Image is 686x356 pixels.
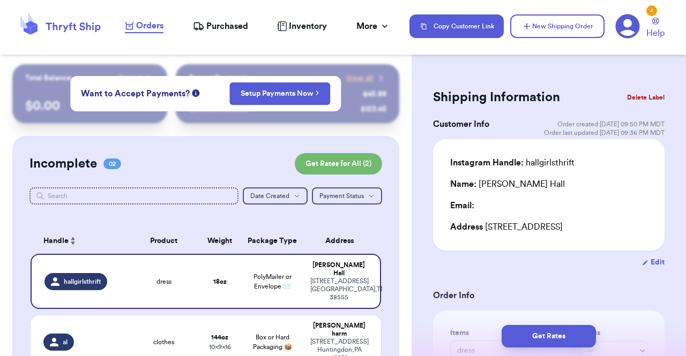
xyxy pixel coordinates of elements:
[623,86,669,109] button: Delete Label
[29,155,97,172] h2: Incomplete
[277,20,327,33] a: Inventory
[642,257,665,268] button: Edit
[319,193,364,199] span: Payment Status
[346,73,386,84] a: View all
[310,322,368,338] div: [PERSON_NAME] harm
[310,261,367,277] div: [PERSON_NAME] Hall
[118,73,154,84] a: Payout
[156,277,171,286] span: dress
[646,27,665,40] span: Help
[118,73,141,84] span: Payout
[125,19,163,33] a: Orders
[433,89,560,106] h2: Shipping Information
[361,104,386,115] div: $ 123.45
[646,18,665,40] a: Help
[433,289,665,302] h3: Order Info
[450,201,474,210] span: Email:
[81,87,190,100] span: Want to Accept Payments?
[199,228,241,254] th: Weight
[433,118,489,131] h3: Customer Info
[25,73,71,84] p: Total Balance
[129,228,199,254] th: Product
[25,97,154,115] p: $ 0.00
[153,338,174,346] span: clothes
[63,338,68,346] span: al
[189,73,248,84] p: Recent Payments
[450,158,524,167] span: Instagram Handle:
[312,187,382,204] button: Payment Status
[209,344,231,350] span: 10 x 9 x 16
[241,228,304,254] th: Package Type
[253,334,292,350] span: Box or Hard Packaging 📦
[136,19,163,32] span: Orders
[356,20,390,33] div: More
[64,277,101,286] span: hallgirlsthrift
[295,153,382,175] button: Get Rates for All (2)
[193,20,248,33] a: Purchased
[363,89,386,100] div: $ 45.99
[450,156,575,169] div: hallgirlsthrift
[615,14,640,39] a: 4
[229,82,331,105] button: Setup Payments Now
[544,128,665,137] span: Order last updated: [DATE] 09:36 PM MDT
[450,221,647,233] div: [STREET_ADDRESS]
[250,193,289,199] span: Date Created
[43,236,69,247] span: Handle
[243,187,308,204] button: Date Created
[253,274,292,290] span: PolyMailer or Envelope ✉️
[409,14,504,38] button: Copy Customer Link
[310,277,367,301] div: [STREET_ADDRESS] [GEOGRAPHIC_DATA] , TN 38555
[450,180,476,188] span: Name:
[646,5,657,16] div: 4
[69,234,77,247] button: Sort ascending
[450,178,565,191] div: [PERSON_NAME] Hall
[29,187,238,204] input: Search
[206,20,248,33] span: Purchased
[510,14,605,38] button: New Shipping Order
[450,223,483,231] span: Address
[103,158,121,169] span: 02
[502,325,596,347] button: Get Rates
[213,278,227,285] strong: 18 oz
[289,20,327,33] span: Inventory
[557,120,665,128] span: Order created: [DATE] 09:50 PM MDT
[241,88,319,99] a: Setup Payments Now
[211,334,228,340] strong: 144 oz
[304,228,381,254] th: Address
[346,73,374,84] span: View all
